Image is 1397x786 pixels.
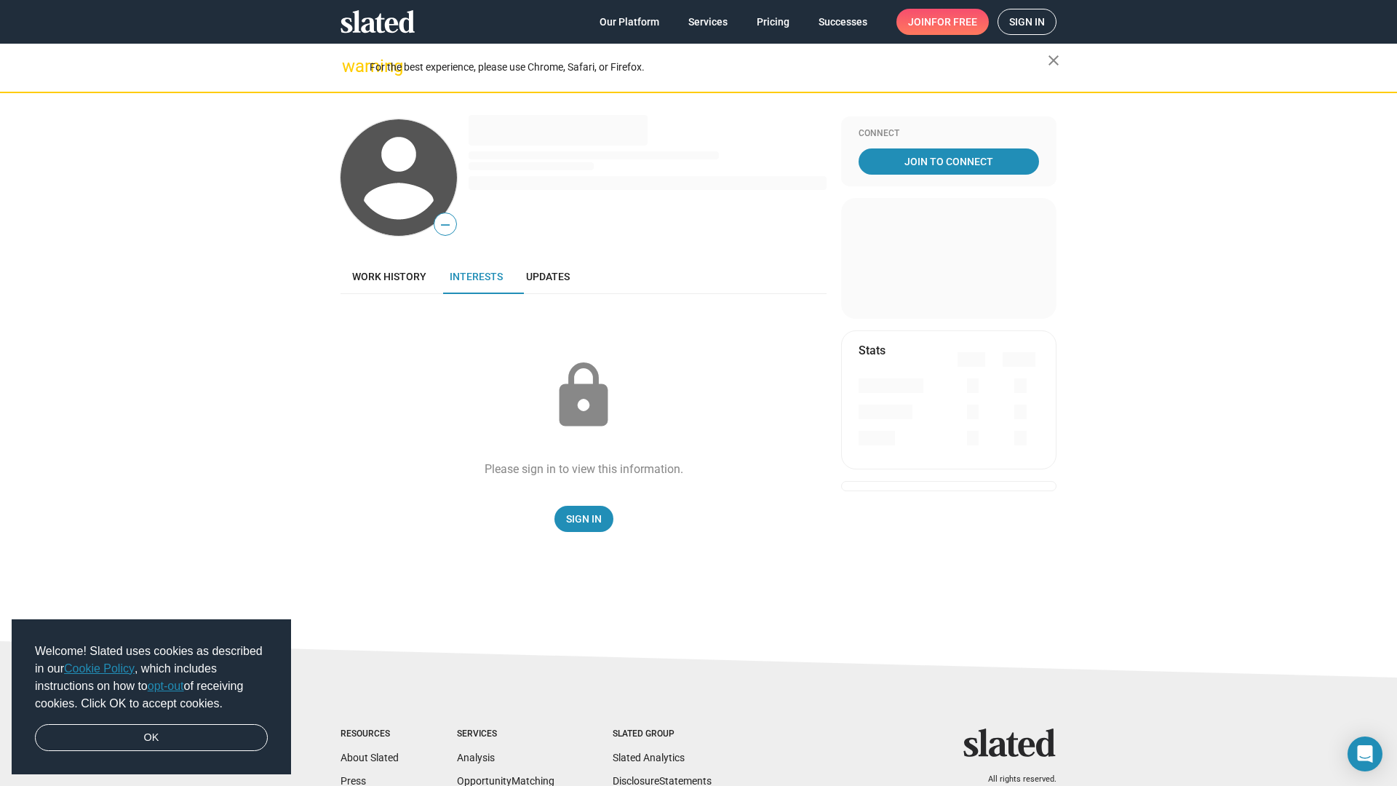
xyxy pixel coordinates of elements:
span: Sign in [1009,9,1045,34]
span: for free [931,9,977,35]
mat-icon: warning [342,57,359,75]
a: About Slated [341,752,399,763]
div: Slated Group [613,729,712,740]
span: Services [688,9,728,35]
a: Successes [807,9,879,35]
a: Cookie Policy [64,662,135,675]
a: Updates [514,259,581,294]
span: — [434,215,456,234]
a: Our Platform [588,9,671,35]
a: opt-out [148,680,184,692]
span: Our Platform [600,9,659,35]
span: Successes [819,9,867,35]
div: Please sign in to view this information. [485,461,683,477]
span: Updates [526,271,570,282]
div: Resources [341,729,399,740]
div: cookieconsent [12,619,291,775]
div: Connect [859,128,1039,140]
a: Sign in [998,9,1056,35]
span: Work history [352,271,426,282]
span: Join To Connect [861,148,1036,175]
div: For the best experience, please use Chrome, Safari, or Firefox. [370,57,1048,77]
a: Analysis [457,752,495,763]
a: Sign In [554,506,613,532]
a: Pricing [745,9,801,35]
mat-icon: lock [547,360,620,432]
span: Pricing [757,9,789,35]
a: Slated Analytics [613,752,685,763]
div: Services [457,729,554,740]
span: Interests [450,271,503,282]
a: Interests [438,259,514,294]
span: Sign In [566,506,602,532]
a: Work history [341,259,438,294]
mat-card-title: Stats [859,343,885,358]
a: Services [677,9,739,35]
mat-icon: close [1045,52,1062,69]
a: Joinfor free [896,9,989,35]
a: dismiss cookie message [35,724,268,752]
a: Join To Connect [859,148,1039,175]
span: Welcome! Slated uses cookies as described in our , which includes instructions on how to of recei... [35,643,268,712]
div: Open Intercom Messenger [1348,737,1382,771]
span: Join [908,9,977,35]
